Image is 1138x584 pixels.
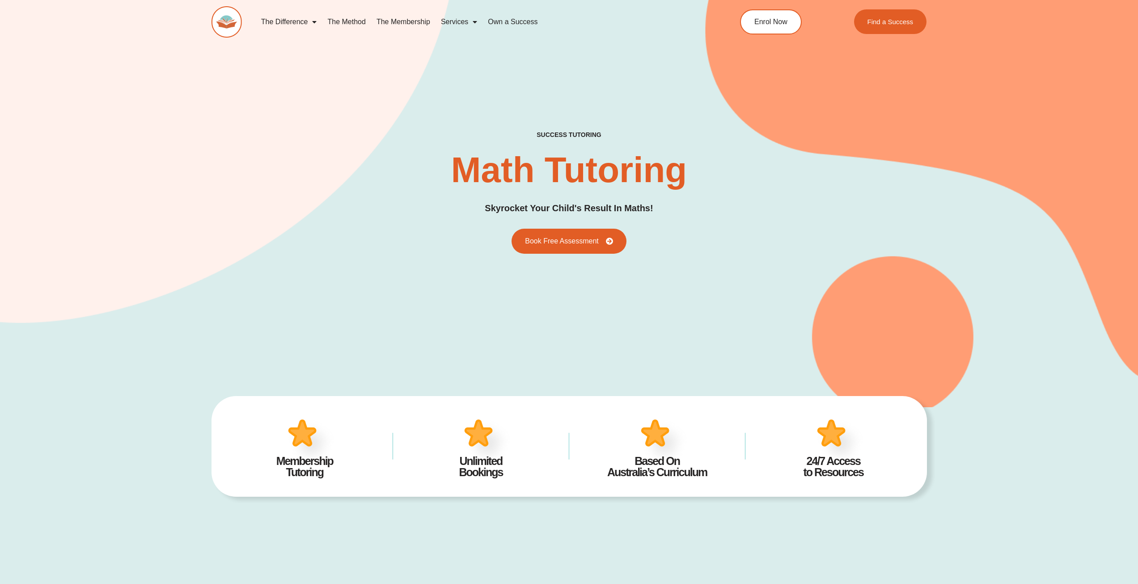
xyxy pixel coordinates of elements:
[256,12,322,32] a: The Difference
[754,18,787,26] span: Enrol Now
[406,456,556,478] h4: Unlimited Bookings
[537,131,601,139] h4: success tutoring
[371,12,436,32] a: The Membership
[230,456,380,478] h4: Membership Tutoring
[451,152,687,188] h2: Math Tutoring
[436,12,482,32] a: Services
[525,238,599,245] span: Book Free Assessment
[512,229,626,254] a: Book Free Assessment
[740,9,802,34] a: Enrol Now
[583,456,732,478] h4: Based On Australia’s Curriculum
[485,201,653,215] h3: Skyrocket Your Child's Result In Maths!
[256,12,699,32] nav: Menu
[759,456,908,478] h4: 24/7 Access to Resources
[322,12,371,32] a: The Method
[867,18,914,25] span: Find a Success
[482,12,543,32] a: Own a Success
[854,9,927,34] a: Find a Success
